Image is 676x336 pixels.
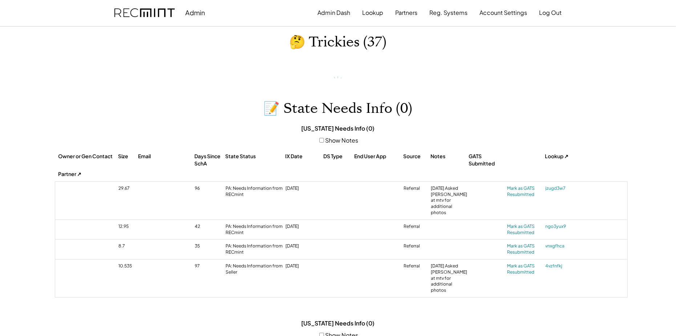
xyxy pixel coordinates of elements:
[546,224,575,230] a: ngo3yux9
[430,5,468,20] button: Reg. Systems
[119,224,137,230] div: 12.95
[431,263,467,294] div: [DATE] Asked [PERSON_NAME] at mtv for additional photos
[286,185,322,192] div: [DATE]
[431,185,467,216] div: [DATE] Asked [PERSON_NAME] at mtv for additional photos
[545,153,574,160] div: Lookup ↗
[546,185,575,192] a: jzugd3w7
[290,34,387,51] h1: 🤔 Trickies (37)
[195,153,224,167] div: Days Since SchA
[58,171,106,178] div: Partner ↗
[404,153,429,160] div: Source
[539,5,562,20] button: Log Out
[507,185,544,198] div: Mark as GATS Resubmitted
[119,185,137,192] div: 29.67
[355,153,402,160] div: End User App
[404,243,429,249] div: Referral
[507,224,544,236] div: Mark as GATS Resubmitted
[119,243,137,249] div: 8.7
[114,8,175,17] img: recmint-logotype%403x.png
[431,153,467,160] div: Notes
[480,5,527,20] button: Account Settings
[195,224,224,230] div: 42
[325,136,358,144] label: Show Notes
[226,224,284,236] div: PA: Needs Information from RECmint
[404,224,429,230] div: Referral
[226,243,284,255] div: PA: Needs Information from RECmint
[286,263,322,269] div: [DATE]
[546,243,575,249] a: vnxgfhca
[469,153,505,167] div: GATS Submitted
[286,224,322,230] div: [DATE]
[301,124,375,132] div: [US_STATE] Needs Info (0)
[226,185,284,198] div: PA: Needs Information from RECmint
[138,153,193,160] div: Email
[195,263,224,269] div: 97
[507,243,544,255] div: Mark as GATS Resubmitted
[118,153,137,160] div: Size
[324,153,353,160] div: DS Type
[186,8,205,17] div: Admin
[119,263,137,269] div: 10.535
[286,153,322,160] div: IX Date
[195,185,224,192] div: 96
[226,263,284,275] div: PA: Needs Information from Seller
[507,263,544,275] div: Mark as GATS Resubmitted
[546,263,575,269] a: 4vzfnfkj
[396,5,418,20] button: Partners
[318,5,351,20] button: Admin Dash
[286,243,322,249] div: [DATE]
[301,319,375,327] div: [US_STATE] Needs Info (0)
[363,5,384,20] button: Lookup
[404,263,429,269] div: Referral
[404,185,429,192] div: Referral
[58,153,117,160] div: Owner or Gen Contact
[264,100,413,117] h1: 📝 State Needs Info (0)
[226,153,284,160] div: State Status
[195,243,224,249] div: 35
